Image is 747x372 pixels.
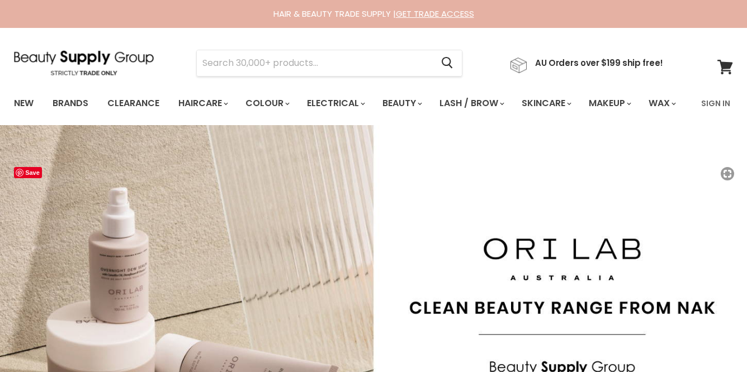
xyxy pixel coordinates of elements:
a: Haircare [170,92,235,115]
a: Clearance [99,92,168,115]
a: Beauty [374,92,429,115]
a: Brands [44,92,97,115]
iframe: Gorgias live chat messenger [691,319,736,361]
input: Search [197,50,432,76]
a: Colour [237,92,296,115]
button: Search [432,50,462,76]
a: GET TRADE ACCESS [396,8,474,20]
a: Makeup [580,92,638,115]
ul: Main menu [6,87,690,120]
a: Skincare [513,92,578,115]
a: Lash / Brow [431,92,511,115]
a: Electrical [299,92,372,115]
a: Sign In [694,92,737,115]
a: New [6,92,42,115]
form: Product [196,50,462,77]
a: Wax [640,92,683,115]
span: Save [14,167,42,178]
